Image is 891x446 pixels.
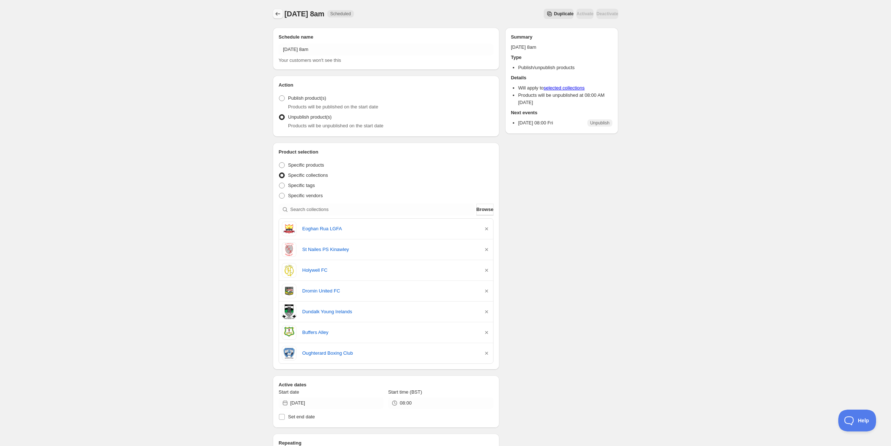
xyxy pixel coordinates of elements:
span: Specific vendors [288,193,323,198]
a: Oughterard Boxing Club [302,350,477,357]
h2: Schedule name [279,33,494,41]
a: Dromin United FC [302,287,477,295]
h2: Action [279,81,494,89]
span: Specific products [288,162,324,168]
h2: Product selection [279,148,494,156]
a: Dundalk Young Irelands [302,308,477,315]
li: Products will be unpublished at 08:00 AM [DATE] [518,92,612,106]
span: [DATE] 8am [284,10,324,18]
span: Unpublish [590,120,610,126]
h2: Summary [511,33,612,41]
span: Specific tags [288,183,315,188]
span: Unpublish product(s) [288,114,332,120]
h2: Type [511,54,612,61]
span: Duplicate [554,11,574,17]
span: Scheduled [330,11,351,17]
li: Will apply to [518,84,612,92]
span: Publish product(s) [288,95,326,101]
h2: Active dates [279,381,494,389]
button: Schedules [273,9,283,19]
span: Specific collections [288,172,328,178]
button: Browse [476,204,494,215]
input: Search collections [290,204,475,215]
p: [DATE] 08:00 Fri [518,119,553,127]
a: St Nailes PS Kinawley [302,246,477,253]
button: Secondary action label [544,9,574,19]
span: Browse [476,206,494,213]
span: Products will be unpublished on the start date [288,123,383,128]
span: Products will be published on the start date [288,104,378,109]
span: Your customers won't see this [279,57,341,63]
h2: Details [511,74,612,81]
a: selected collections [544,85,585,91]
iframe: Toggle Customer Support [838,410,876,431]
span: Start date [279,389,299,395]
a: Holywell FC [302,267,477,274]
span: Set end date [288,414,315,419]
p: [DATE] 8am [511,44,612,51]
span: Start time (BST) [388,389,422,395]
h2: Next events [511,109,612,116]
a: Eoghan Rua LGFA [302,225,477,232]
li: Publish/unpublish products [518,64,612,71]
a: Buffers Alley [302,329,477,336]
